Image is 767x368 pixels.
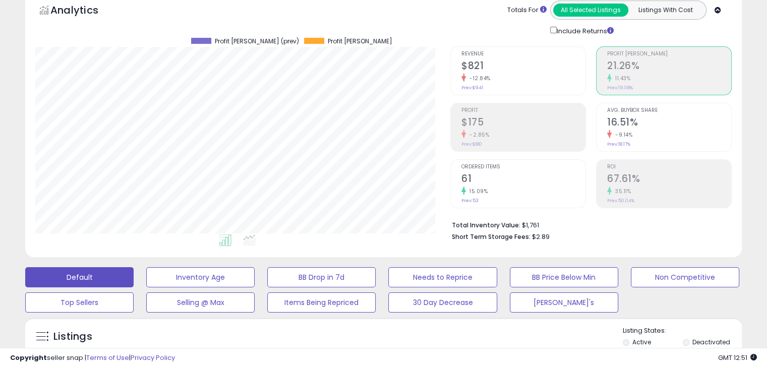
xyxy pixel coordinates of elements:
small: Prev: 53 [461,198,479,204]
button: Non Competitive [631,267,739,287]
small: 11.43% [612,75,630,82]
b: Short Term Storage Fees: [452,232,530,241]
strong: Copyright [10,353,47,362]
small: -12.84% [466,75,491,82]
a: Terms of Use [86,353,129,362]
li: $1,761 [452,218,724,230]
div: Totals For [507,6,547,15]
h2: 21.26% [607,60,731,74]
small: Prev: 18.17% [607,141,630,147]
span: ROI [607,164,731,170]
span: Profit [PERSON_NAME] [607,51,731,57]
span: Profit [PERSON_NAME] (prev) [215,38,299,45]
button: BB Drop in 7d [267,267,376,287]
h5: Analytics [50,3,118,20]
span: Profit [PERSON_NAME] [328,38,392,45]
button: 30 Day Decrease [388,292,497,313]
button: Items Being Repriced [267,292,376,313]
small: 35.11% [612,188,631,195]
small: Prev: 19.08% [607,85,633,91]
button: Needs to Reprice [388,267,497,287]
button: Listings With Cost [628,4,703,17]
h2: 16.51% [607,116,731,130]
small: -2.85% [466,131,489,139]
button: All Selected Listings [553,4,628,17]
span: Revenue [461,51,585,57]
button: Top Sellers [25,292,134,313]
small: -9.14% [612,131,632,139]
a: Privacy Policy [131,353,175,362]
p: Listing States: [623,326,742,336]
span: Profit [461,108,585,113]
small: Prev: $180 [461,141,482,147]
small: 15.09% [466,188,488,195]
b: Total Inventory Value: [452,221,520,229]
button: Inventory Age [146,267,255,287]
h5: Listings [53,330,92,344]
h2: 61 [461,173,585,187]
div: seller snap | | [10,353,175,363]
span: Ordered Items [461,164,585,170]
small: Prev: 50.04% [607,198,634,204]
span: $2.89 [532,232,550,241]
div: Include Returns [543,25,626,36]
span: Avg. Buybox Share [607,108,731,113]
small: Prev: $941 [461,85,483,91]
label: Deactivated [692,338,730,346]
h2: $821 [461,60,585,74]
h2: 67.61% [607,173,731,187]
button: [PERSON_NAME]'s [510,292,618,313]
label: Active [632,338,651,346]
button: Selling @ Max [146,292,255,313]
h2: $175 [461,116,585,130]
span: 2025-09-6 12:51 GMT [718,353,757,362]
button: BB Price Below Min [510,267,618,287]
button: Default [25,267,134,287]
